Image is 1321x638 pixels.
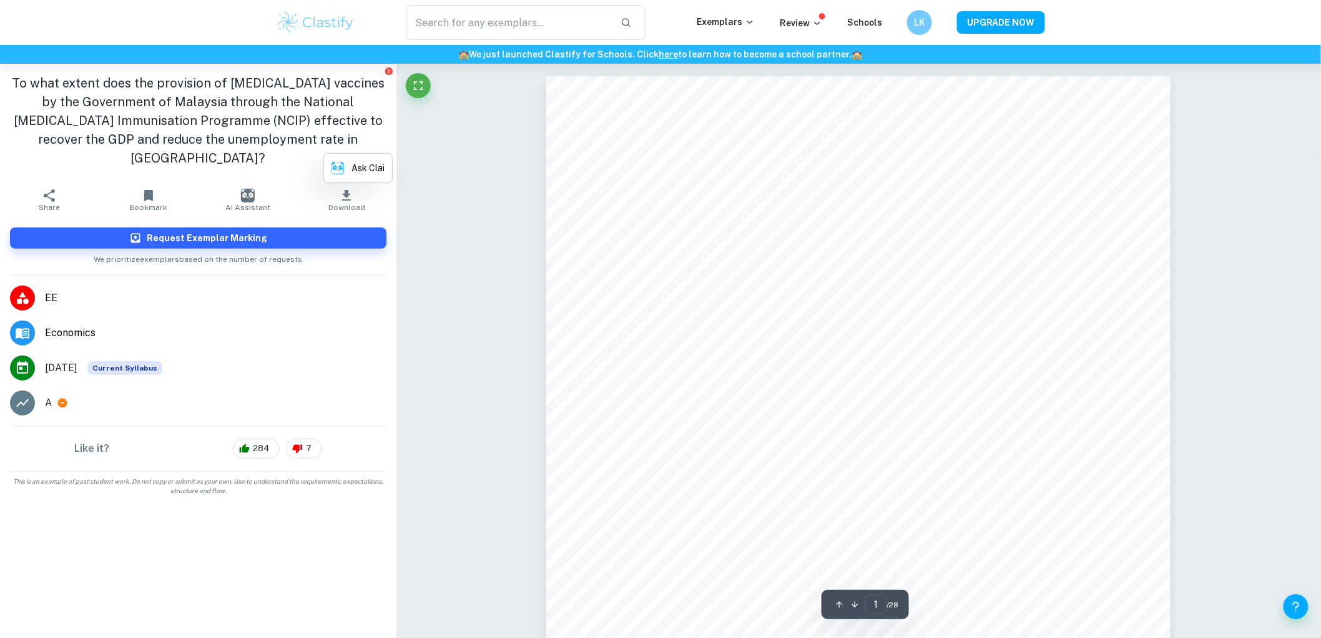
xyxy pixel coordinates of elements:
span: AI Assistant [225,203,270,212]
span: 🏫 [459,49,469,59]
button: AI Assistant [198,182,297,217]
span: Download [328,203,365,212]
div: 284 [233,439,280,459]
span: / 28 [887,599,899,611]
a: here [659,49,679,59]
span: 284 [246,442,276,455]
h1: To what extent does the provision of [MEDICAL_DATA] vaccines by the Government of Malaysia throug... [10,74,386,167]
p: Exemplars [697,15,755,29]
div: 7 [286,439,322,459]
input: Search for any exemplars... [406,5,611,40]
button: Download [297,182,396,217]
span: 7 [299,442,318,455]
span: Share [39,203,60,212]
a: Schools [847,17,882,27]
span: [DATE] [45,361,77,376]
button: Help and Feedback [1284,594,1309,619]
div: This exemplar is based on the current syllabus. Feel free to refer to it for inspiration/ideas wh... [87,361,162,375]
img: clai.png [331,162,344,174]
h6: Like it? [74,441,109,456]
h6: LK [913,16,927,29]
button: UPGRADE NOW [957,11,1045,34]
span: We prioritize exemplars based on the number of requests [94,249,302,265]
img: AI Assistant [241,189,255,202]
span: This is an example of past student work. Do not copy or submit as your own. Use to understand the... [5,477,391,496]
button: Request Exemplar Marking [10,227,386,249]
span: Current Syllabus [87,361,162,375]
button: LK [907,10,932,35]
button: Fullscreen [406,73,431,98]
img: Clastify logo [276,10,355,35]
span: EE [45,291,386,306]
h6: We just launched Clastify for Schools. Click to learn how to become a school partner. [2,47,1319,61]
button: Report issue [385,66,394,76]
p: Review [780,16,822,30]
button: Bookmark [99,182,199,217]
p: A [45,396,52,411]
span: Bookmark [130,203,168,212]
p: Ask Clai [351,161,385,175]
span: 🏫 [852,49,863,59]
button: Ask Clai [324,154,392,182]
span: Economics [45,326,386,341]
h6: Request Exemplar Marking [147,231,267,245]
